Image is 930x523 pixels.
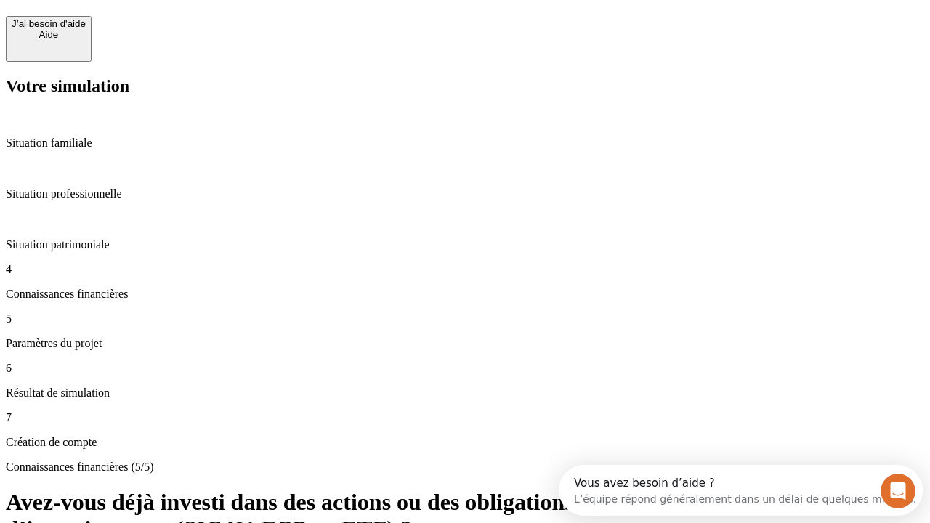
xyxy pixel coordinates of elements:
iframe: Intercom live chat [881,474,915,508]
p: Paramètres du projet [6,337,924,350]
p: Situation patrimoniale [6,238,924,251]
iframe: Intercom live chat discovery launcher [559,465,923,516]
p: 4 [6,263,924,276]
p: Connaissances financières (5/5) [6,461,924,474]
p: 7 [6,411,924,424]
p: 5 [6,312,924,325]
p: 6 [6,362,924,375]
div: J’ai besoin d'aide [12,18,86,29]
p: Résultat de simulation [6,386,924,400]
p: Situation professionnelle [6,187,924,200]
h2: Votre simulation [6,76,924,96]
p: Création de compte [6,436,924,449]
div: Vous avez besoin d’aide ? [15,12,357,24]
button: J’ai besoin d'aideAide [6,16,92,62]
p: Connaissances financières [6,288,924,301]
div: Ouvrir le Messenger Intercom [6,6,400,46]
div: Aide [12,29,86,40]
div: L’équipe répond généralement dans un délai de quelques minutes. [15,24,357,39]
p: Situation familiale [6,137,924,150]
